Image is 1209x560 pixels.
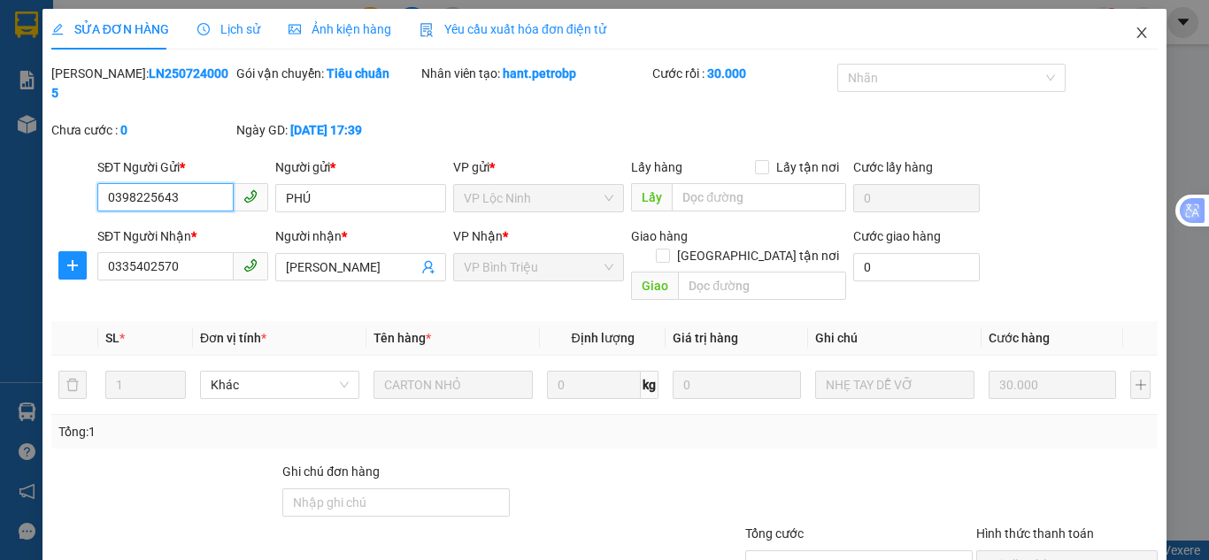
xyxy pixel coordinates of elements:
label: Hình thức thanh toán [976,526,1094,541]
b: [DATE] 17:39 [290,123,362,137]
span: Giao [631,272,678,300]
div: SĐT Người Nhận [97,226,268,246]
span: Yêu cầu xuất hóa đơn điện tử [420,22,606,36]
span: phone [243,258,258,272]
span: Định lượng [571,331,634,345]
input: Ghi chú đơn hàng [282,488,510,517]
input: VD: Bàn, Ghế [373,371,533,399]
input: Cước giao hàng [853,253,980,281]
input: Dọc đường [672,183,846,211]
span: Lấy [631,183,672,211]
span: Lịch sử [197,22,260,36]
div: Cước rồi : [652,64,834,83]
label: Cước giao hàng [853,229,941,243]
input: Ghi Chú [815,371,974,399]
span: VP Nhận [453,229,503,243]
span: Cước hàng [989,331,1050,345]
div: Gói vận chuyển: [236,64,418,83]
span: Khác [211,372,349,398]
span: Ảnh kiện hàng [289,22,391,36]
b: Tiêu chuẩn [327,66,389,81]
span: Giao hàng [631,229,688,243]
div: Người gửi [275,157,446,177]
input: 0 [989,371,1116,399]
span: picture [289,23,301,35]
label: Ghi chú đơn hàng [282,464,380,479]
label: Cước lấy hàng [853,160,933,174]
th: Ghi chú [808,321,982,356]
span: VP Lộc Ninh [464,185,613,211]
span: user-add [421,260,435,274]
div: Chưa cước : [51,120,233,140]
div: SĐT Người Gửi [97,157,268,177]
div: Nhân viên tạo: [421,64,649,83]
span: Lấy hàng [631,160,682,174]
span: Lấy tận nơi [769,157,846,177]
button: plus [1130,371,1151,399]
span: plus [59,258,86,272]
span: close [1135,26,1149,40]
span: phone [243,189,258,203]
div: [PERSON_NAME]: [51,64,233,103]
button: Close [1117,9,1167,58]
span: Giá trị hàng [673,331,738,345]
span: clock-circle [197,23,210,35]
div: Ngày GD: [236,120,418,140]
span: Tổng cước [745,526,804,541]
span: SL [105,331,119,345]
span: VP Bình Triệu [464,254,613,280]
b: 30.000 [707,66,746,81]
span: edit [51,23,64,35]
button: delete [58,371,87,399]
b: hant.petrobp [503,66,576,81]
span: SỬA ĐƠN HÀNG [51,22,169,36]
span: kg [641,371,658,399]
input: Cước lấy hàng [853,184,980,212]
button: plus [58,251,87,280]
span: Đơn vị tính [200,331,266,345]
span: [GEOGRAPHIC_DATA] tận nơi [670,246,846,265]
span: Tên hàng [373,331,431,345]
input: Dọc đường [678,272,846,300]
b: 0 [120,123,127,137]
div: VP gửi [453,157,624,177]
img: icon [420,23,434,37]
input: 0 [673,371,800,399]
div: Tổng: 1 [58,422,468,441]
div: Người nhận [275,226,446,246]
